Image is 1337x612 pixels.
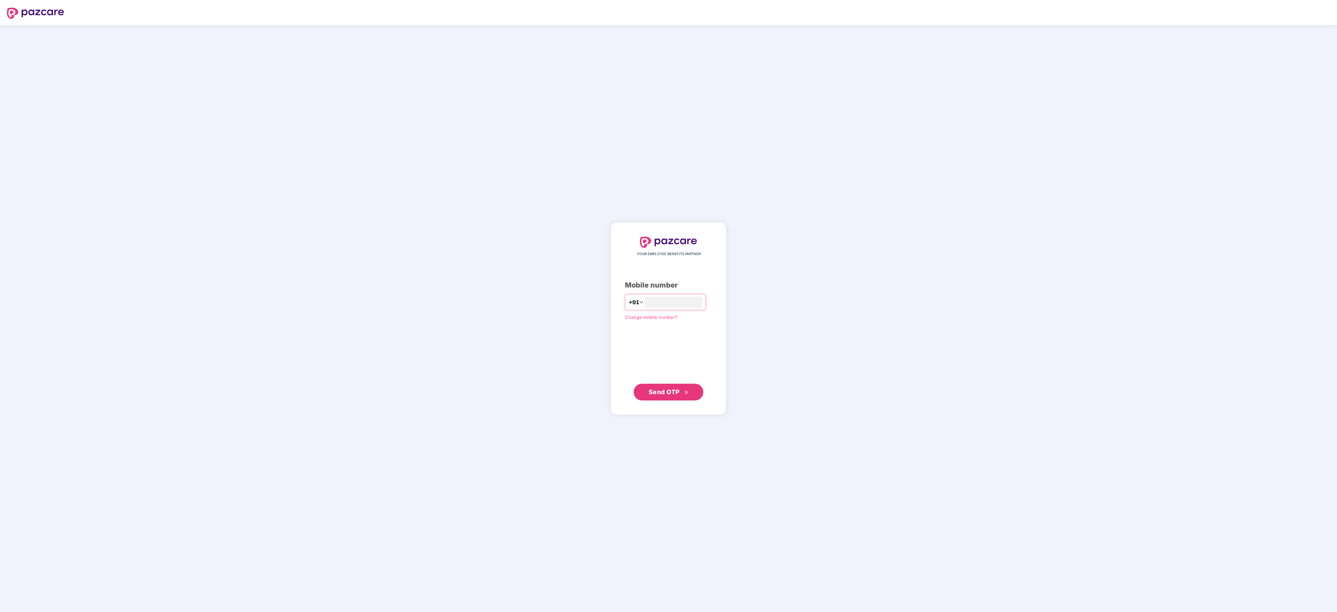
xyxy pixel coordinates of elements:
[625,280,712,291] div: Mobile number
[649,388,680,396] span: Send OTP
[640,237,697,248] img: logo
[7,8,64,19] img: logo
[625,314,678,320] a: Change mobile number?
[637,251,701,257] span: YOUR EMPLOYEE BENEFITS PARTNER
[629,298,639,307] span: +91
[634,384,703,400] button: Send OTPdouble-right
[639,300,643,304] span: down
[684,390,689,395] span: double-right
